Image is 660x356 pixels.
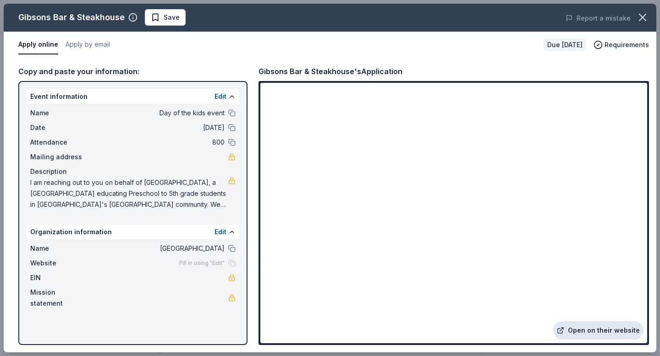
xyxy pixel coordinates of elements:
[179,259,225,267] span: Fill in using "Edit"
[30,258,92,269] span: Website
[605,39,649,50] span: Requirements
[30,137,92,148] span: Attendance
[92,122,225,133] span: [DATE]
[258,65,402,77] div: Gibsons Bar & Steakhouse's Application
[66,35,110,54] button: Apply by email
[30,166,236,177] div: Description
[27,225,239,239] div: Organization information
[30,151,92,162] span: Mailing address
[214,91,226,102] button: Edit
[92,243,225,254] span: [GEOGRAPHIC_DATA]
[18,65,247,77] div: Copy and paste your information:
[214,227,226,237] button: Edit
[30,108,92,119] span: Name
[30,177,228,210] span: I am reaching out to you on behalf of [GEOGRAPHIC_DATA], a [GEOGRAPHIC_DATA] educating Preschool ...
[164,12,180,23] span: Save
[544,38,586,51] div: Due [DATE]
[30,287,92,309] span: Mission statement
[30,272,92,283] span: EIN
[145,9,186,26] button: Save
[18,10,125,25] div: Gibsons Bar & Steakhouse
[18,35,58,54] button: Apply online
[30,122,92,133] span: Date
[566,13,631,24] button: Report a mistake
[30,243,92,254] span: Name
[594,39,649,50] button: Requirements
[92,137,225,148] span: 800
[92,108,225,119] span: Day of the kids event
[553,321,643,340] a: Open on their website
[27,89,239,104] div: Event information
